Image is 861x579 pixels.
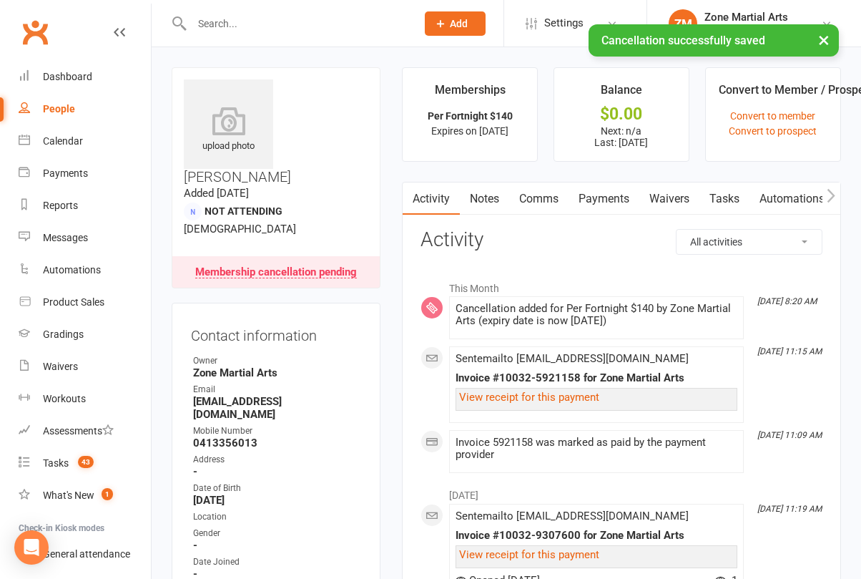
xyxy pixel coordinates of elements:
[187,14,406,34] input: Search...
[456,352,689,365] span: Sent email to [EMAIL_ADDRESS][DOMAIN_NAME]
[43,167,88,179] div: Payments
[811,24,837,55] button: ×
[729,125,817,137] a: Convert to prospect
[567,125,676,148] p: Next: n/a Last: [DATE]
[456,437,737,461] div: Invoice 5921158 was marked as paid by the payment provider
[757,346,822,356] i: [DATE] 11:15 AM
[19,538,151,570] a: General attendance kiosk mode
[757,504,822,514] i: [DATE] 11:19 AM
[704,11,788,24] div: Zone Martial Arts
[43,457,69,469] div: Tasks
[78,456,94,468] span: 43
[43,490,94,501] div: What's New
[195,267,357,278] div: Membership cancellation pending
[193,527,361,540] div: Gender
[193,453,361,467] div: Address
[639,183,699,215] a: Waivers
[43,103,75,115] div: People
[43,135,83,147] div: Calendar
[19,415,151,447] a: Assessments
[456,303,737,327] div: Cancellation added for Per Fortnight $140 by Zone Martial Arts (expiry date is now [DATE])
[456,530,737,542] div: Invoice #10032-9307600 for Zone Martial Arts
[460,183,509,215] a: Notes
[19,222,151,254] a: Messages
[509,183,569,215] a: Comms
[43,71,92,82] div: Dashboard
[403,183,460,215] a: Activity
[669,9,697,38] div: ZM
[193,437,361,449] strong: 0413356013
[17,14,53,50] a: Clubworx
[19,93,151,125] a: People
[193,465,361,478] strong: -
[193,482,361,495] div: Date of Birth
[425,11,486,36] button: Add
[102,488,113,500] span: 1
[450,18,468,29] span: Add
[19,254,151,286] a: Automations
[193,424,361,438] div: Mobile Number
[184,79,368,185] h3: [PERSON_NAME]
[43,393,86,404] div: Workouts
[43,296,104,308] div: Product Sales
[193,383,361,396] div: Email
[43,548,130,560] div: General attendance
[19,286,151,318] a: Product Sales
[420,480,822,503] li: [DATE]
[699,183,749,215] a: Tasks
[420,273,822,296] li: This Month
[749,183,835,215] a: Automations
[19,383,151,415] a: Workouts
[19,480,151,512] a: What's New1
[757,430,822,440] i: [DATE] 11:09 AM
[19,157,151,190] a: Payments
[19,61,151,93] a: Dashboard
[757,296,817,306] i: [DATE] 8:20 AM
[43,232,88,243] div: Messages
[431,125,508,137] span: Expires on [DATE]
[19,125,151,157] a: Calendar
[19,190,151,222] a: Reports
[193,539,361,552] strong: -
[19,351,151,383] a: Waivers
[193,395,361,421] strong: [EMAIL_ADDRESS][DOMAIN_NAME]
[704,24,788,37] div: Zone Martial Arts
[428,110,513,122] strong: Per Fortnight $140
[601,81,642,107] div: Balance
[184,223,296,235] span: [DEMOGRAPHIC_DATA]
[193,354,361,368] div: Owner
[193,555,361,569] div: Date Joined
[567,107,676,122] div: $0.00
[184,107,273,154] div: upload photo
[191,322,361,344] h3: Contact information
[456,510,689,522] span: Sent email to [EMAIL_ADDRESS][DOMAIN_NAME]
[43,264,101,276] div: Automations
[544,7,584,39] span: Settings
[459,548,599,561] a: View receipt for this payment
[193,510,361,524] div: Location
[589,24,839,57] div: Cancellation successfully saved
[43,200,78,211] div: Reports
[184,187,249,200] time: Added [DATE]
[459,391,599,404] a: View receipt for this payment
[43,361,78,372] div: Waivers
[193,366,361,379] strong: Zone Martial Arts
[569,183,639,215] a: Payments
[43,425,114,437] div: Assessments
[205,205,282,217] span: Not Attending
[43,329,84,340] div: Gradings
[730,110,815,122] a: Convert to member
[420,229,822,251] h3: Activity
[19,447,151,480] a: Tasks 43
[19,318,151,351] a: Gradings
[193,494,361,507] strong: [DATE]
[456,372,737,384] div: Invoice #10032-5921158 for Zone Martial Arts
[435,81,506,107] div: Memberships
[14,530,49,565] div: Open Intercom Messenger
